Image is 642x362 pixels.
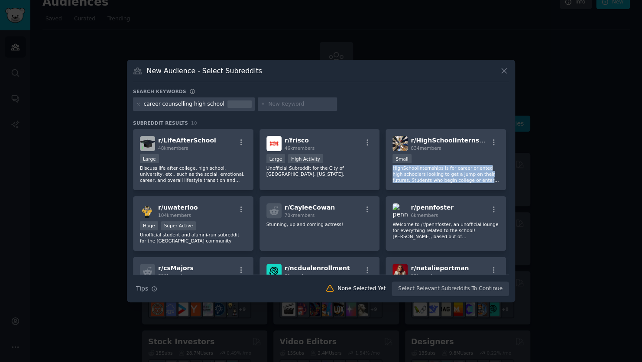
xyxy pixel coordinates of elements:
img: HighSchoolInternships [392,136,408,151]
div: Small [392,154,411,163]
p: Stunning, up and coming actress! [266,221,373,227]
span: 10 [191,120,197,126]
img: natalieportman [392,264,408,279]
button: Tips [133,281,160,296]
span: 6k members [411,213,438,218]
h3: Search keywords [133,88,186,94]
img: frisco [266,136,282,151]
p: Discuss life after college, high school, university, etc., such as the social, emotional, career,... [140,165,246,183]
span: Subreddit Results [133,120,188,126]
p: Unofficial student and alumni-run subreddit for the [GEOGRAPHIC_DATA] community [140,232,246,244]
div: Huge [140,221,158,230]
span: 48k members [158,145,188,151]
p: Unofficial Subreddit for the City of [GEOGRAPHIC_DATA], [US_STATE]. [266,165,373,177]
div: High Activity [288,154,323,163]
img: ncdualenrollment [266,264,282,279]
img: LifeAfterSchool [140,136,155,151]
span: Tips [136,284,148,293]
div: career counselling high school [144,100,224,108]
span: r/ pennfoster [411,204,454,211]
span: r/ csMajors [158,265,194,271]
span: r/ frisco [285,137,309,144]
div: Super Active [161,221,196,230]
span: r/ natalieportman [411,265,469,271]
input: New Keyword [268,100,334,108]
span: 104k members [158,213,191,218]
img: uwaterloo [140,203,155,218]
span: 70k members [285,213,315,218]
span: 393k members [158,273,191,278]
span: r/ uwaterloo [158,204,198,211]
span: 834 members [411,145,441,151]
p: Welcome to /r/pennfoster, an unofficial lounge for everything related to the school! [PERSON_NAME... [392,221,499,239]
div: Large [266,154,285,163]
span: 82k members [411,273,441,278]
span: r/ ncdualenrollment [285,265,350,271]
span: r/ LifeAfterSchool [158,137,216,144]
h3: New Audience - Select Subreddits [147,66,262,75]
span: 46k members [285,145,315,151]
span: 31 members [285,273,312,278]
div: None Selected Yet [337,285,386,293]
p: HighSchoolInternships is for career oriented high schoolers looking to get a jump on their future... [392,165,499,183]
img: pennfoster [392,203,408,218]
span: r/ CayleeCowan [285,204,335,211]
span: r/ HighSchoolInternships [411,137,493,144]
div: Large [140,154,159,163]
